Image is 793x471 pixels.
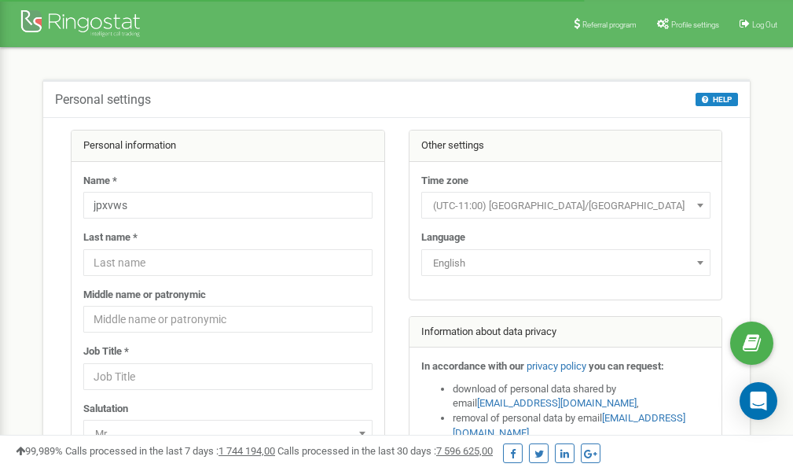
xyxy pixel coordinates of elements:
span: Mr. [89,423,367,445]
span: Calls processed in the last 7 days : [65,445,275,457]
strong: In accordance with our [421,360,524,372]
span: Log Out [752,20,777,29]
div: Open Intercom Messenger [740,382,777,420]
input: Last name [83,249,373,276]
label: Middle name or patronymic [83,288,206,303]
span: (UTC-11:00) Pacific/Midway [427,195,705,217]
li: download of personal data shared by email , [453,382,710,411]
input: Middle name or patronymic [83,306,373,333]
button: HELP [696,93,738,106]
div: Personal information [72,131,384,162]
span: (UTC-11:00) Pacific/Midway [421,192,710,219]
label: Name * [83,174,117,189]
li: removal of personal data by email , [453,411,710,440]
a: privacy policy [527,360,586,372]
label: Salutation [83,402,128,417]
u: 1 744 194,00 [218,445,275,457]
h5: Personal settings [55,93,151,107]
label: Language [421,230,465,245]
label: Job Title * [83,344,129,359]
span: English [421,249,710,276]
label: Time zone [421,174,468,189]
span: Referral program [582,20,637,29]
span: Mr. [83,420,373,447]
input: Name [83,192,373,219]
div: Other settings [409,131,722,162]
label: Last name * [83,230,138,245]
span: English [427,252,705,274]
span: Calls processed in the last 30 days : [277,445,493,457]
div: Information about data privacy [409,317,722,348]
input: Job Title [83,363,373,390]
span: 99,989% [16,445,63,457]
u: 7 596 625,00 [436,445,493,457]
strong: you can request: [589,360,664,372]
span: Profile settings [671,20,719,29]
a: [EMAIL_ADDRESS][DOMAIN_NAME] [477,397,637,409]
